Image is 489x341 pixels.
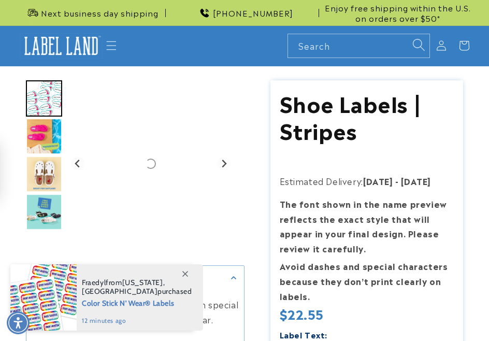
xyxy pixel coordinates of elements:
[100,34,123,57] summary: Menu
[401,175,431,187] strong: [DATE]
[16,29,106,63] a: Label Land
[26,156,62,192] div: Go to slide 3
[26,194,62,230] img: Shoe Labels - Label Land
[26,80,62,117] img: Shoe Labels | Stripes - Label Land
[26,118,62,154] img: Shoe Labels - Label Land
[82,287,157,296] span: [GEOGRAPHIC_DATA]
[82,278,192,296] span: from , purchased
[363,175,393,187] strong: [DATE]
[280,197,447,254] strong: The font shown in the name preview reflects the exact style that will appear in your final design...
[7,311,30,334] div: Accessibility Menu
[280,329,328,340] label: Label Text:
[71,157,85,170] button: Go to last slide
[26,194,62,230] div: Go to slide 4
[26,80,62,117] div: Go to slide 1
[213,8,293,18] span: [PHONE_NUMBER]
[407,34,430,56] button: Search
[280,174,454,189] p: Estimated Delivery:
[280,306,324,322] span: $22.55
[26,118,62,154] div: Go to slide 2
[217,157,231,170] button: Next slide
[26,156,62,192] img: Shoe Labels - Label Land
[323,3,472,23] span: Enjoy free shipping within the U.S. on orders over $50*
[280,260,448,302] strong: Avoid dashes and special characters because they don’t print clearly on labels.
[26,232,62,268] div: Go to slide 5
[280,89,454,143] h1: Shoe Labels | Stripes
[395,175,399,187] strong: -
[82,278,106,287] span: Fraedyl
[41,8,159,18] span: Next business day shipping
[20,33,103,59] img: Label Land
[122,278,163,287] span: [US_STATE]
